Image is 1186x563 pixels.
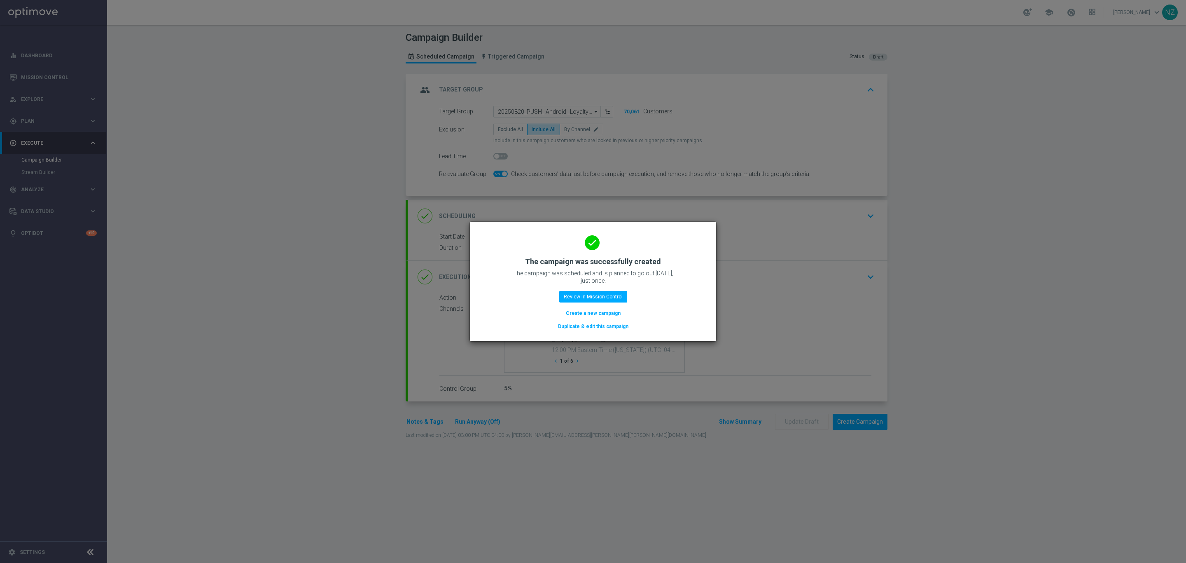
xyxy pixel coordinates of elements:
button: Review in Mission Control [559,291,627,303]
p: The campaign was scheduled and is planned to go out [DATE], just once. [511,270,675,284]
button: Duplicate & edit this campaign [557,322,629,331]
i: done [585,235,600,250]
h2: The campaign was successfully created [525,257,661,267]
button: Create a new campaign [565,309,621,318]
